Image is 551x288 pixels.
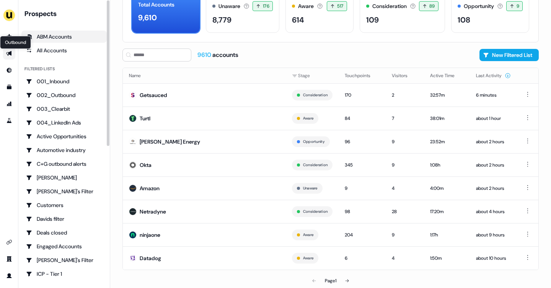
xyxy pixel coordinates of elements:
[3,236,15,248] a: Go to integrations
[292,14,304,26] div: 614
[345,231,380,239] div: 204
[430,254,464,262] div: 1:50m
[3,81,15,93] a: Go to templates
[430,184,464,192] div: 4:00m
[476,208,511,215] div: about 4 hours
[26,174,102,181] div: [PERSON_NAME]
[21,75,107,87] a: Go to 001_Inbound
[476,184,511,192] div: about 2 hours
[26,91,102,99] div: 002_Outbound
[392,115,418,122] div: 7
[140,161,152,169] div: Okta
[218,2,240,10] div: Unaware
[366,14,379,26] div: 109
[26,215,102,223] div: Davids filter
[517,2,519,10] span: 9
[476,115,511,122] div: about 1 hour
[337,2,344,10] span: 517
[430,208,464,215] div: 17:20m
[392,161,418,169] div: 9
[21,158,107,170] a: Go to C+G outbound alerts
[3,253,15,265] a: Go to team
[345,91,380,99] div: 170
[26,133,102,140] div: Active Opportunities
[140,254,161,262] div: Datadog
[392,69,417,83] button: Visitors
[21,144,107,156] a: Go to Automotive industry
[3,31,15,43] a: Go to prospects
[345,208,380,215] div: 98
[476,91,511,99] div: 6 minutes
[303,255,313,262] button: Aware
[303,162,328,168] button: Consideration
[212,14,231,26] div: 8,779
[345,161,380,169] div: 345
[303,138,325,145] button: Opportunity
[476,138,511,146] div: about 2 hours
[21,44,107,57] a: All accounts
[303,92,328,99] button: Consideration
[476,254,511,262] div: about 10 hours
[138,1,174,9] div: Total Accounts
[26,105,102,113] div: 003_Clearbit
[197,51,212,59] span: 9610
[303,208,328,215] button: Consideration
[430,69,464,83] button: Active Time
[292,72,333,79] div: Stage
[263,2,269,10] span: 176
[3,47,15,60] a: Go to outbound experience
[430,115,464,122] div: 38:01m
[24,9,107,18] div: Prospects
[21,89,107,101] a: Go to 002_Outbound
[325,277,336,285] div: Page 1
[3,270,15,282] a: Go to profile
[345,184,380,192] div: 9
[430,231,464,239] div: 1:17h
[140,91,167,99] div: Getsauced
[392,254,418,262] div: 4
[21,103,107,115] a: Go to 003_Clearbit
[21,130,107,142] a: Go to Active Opportunities
[21,240,107,252] a: Go to Engaged Accounts
[3,115,15,127] a: Go to experiments
[26,188,102,195] div: [PERSON_NAME]'s Filter
[123,68,286,83] th: Name
[345,254,380,262] div: 6
[21,31,107,43] a: ABM Accounts
[26,201,102,209] div: Customers
[392,184,418,192] div: 4
[458,14,470,26] div: 108
[140,184,160,192] div: Amazon
[21,227,107,239] a: Go to Deals closed
[392,208,418,215] div: 28
[3,64,15,76] a: Go to Inbound
[21,199,107,211] a: Go to Customers
[26,160,102,168] div: C+G outbound alerts
[26,33,102,40] div: ABM Accounts
[21,172,107,184] a: Go to Charlotte Stone
[26,78,102,85] div: 001_Inbound
[392,138,418,146] div: 9
[298,2,314,10] div: Aware
[26,47,102,54] div: All Accounts
[26,256,102,264] div: [PERSON_NAME]'s Filter
[3,98,15,110] a: Go to attribution
[392,91,418,99] div: 2
[26,146,102,154] div: Automotive industry
[21,185,107,197] a: Go to Charlotte's Filter
[303,231,313,238] button: Aware
[140,138,200,146] div: [PERSON_NAME] Energy
[303,185,318,192] button: Unaware
[138,12,157,23] div: 9,610
[476,231,511,239] div: about 9 hours
[21,116,107,129] a: Go to 004_LinkedIn Ads
[372,2,407,10] div: Consideration
[140,115,150,122] div: Turtl
[21,213,107,225] a: Go to Davids filter
[429,2,435,10] span: 89
[140,231,160,239] div: ninjaone
[197,51,238,59] div: accounts
[476,161,511,169] div: about 2 hours
[24,66,55,72] div: Filtered lists
[21,268,107,280] a: Go to ICP - Tier 1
